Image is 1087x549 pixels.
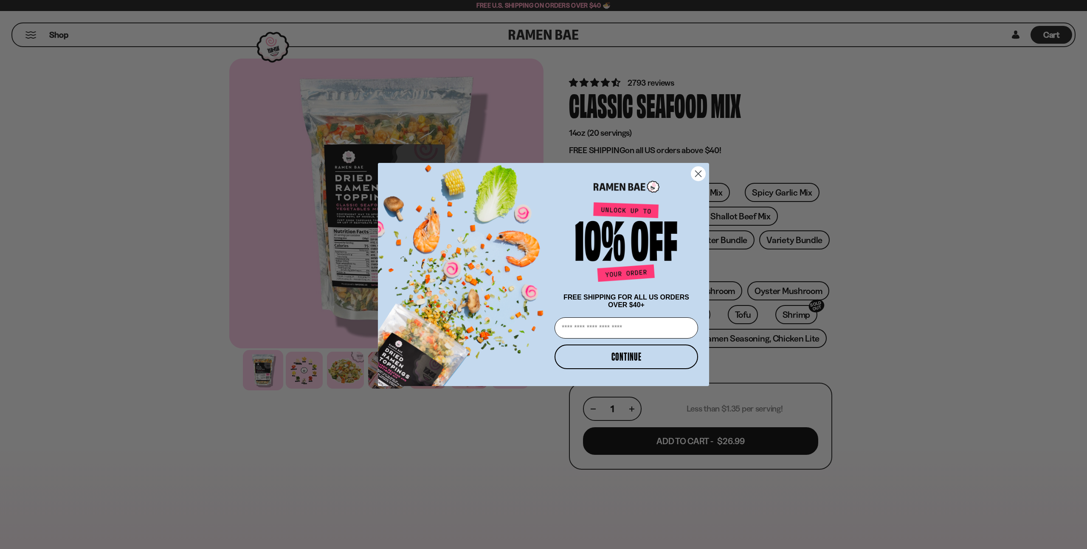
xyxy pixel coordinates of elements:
[573,202,679,285] img: Unlock up to 10% off
[594,180,659,194] img: Ramen Bae Logo
[378,155,551,386] img: ce7035ce-2e49-461c-ae4b-8ade7372f32c.png
[555,345,698,369] button: CONTINUE
[563,294,689,308] span: FREE SHIPPING FOR ALL US ORDERS OVER $40+
[691,166,706,181] button: Close dialog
